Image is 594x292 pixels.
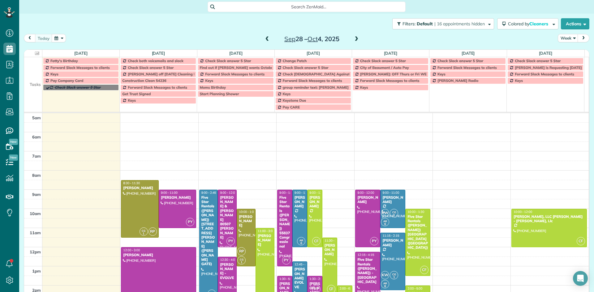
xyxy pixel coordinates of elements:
span: Default [417,21,433,27]
div: Five Star Rentals ([PERSON_NAME]) 55837 Congressional [279,195,291,249]
div: Five Star Rentals ([PERSON_NAME]) [STREET_ADDRESS][PERSON_NAME] ([PERSON_NAME] GATE) [201,195,216,266]
span: CG [240,258,243,261]
span: Get Trust Signed [122,91,151,96]
span: Check Slack answer 5 Star [128,65,174,70]
span: Forward Slack Messages to clients [283,78,342,83]
span: Cleaners [529,21,549,27]
span: Forward Slack Messages to clients [360,78,420,83]
span: 9:00 - 11:00 [382,191,399,195]
div: [PERSON_NAME] [257,234,273,247]
button: Actions [561,18,589,29]
span: Filters: [402,21,415,27]
span: group reminder text: [PERSON_NAME] [283,85,349,90]
span: CF [312,237,321,245]
span: 11am [30,230,41,235]
div: Five Star Rentals ([PERSON_NAME]) [GEOGRAPHIC_DATA] ([GEOGRAPHIC_DATA]) [407,214,428,250]
button: today [35,34,52,42]
span: Check [DEMOGRAPHIC_DATA] Against Spreadsheet [283,72,372,76]
span: 8:30 - 11:30 [123,181,140,185]
span: CF [577,237,585,245]
span: AR [383,219,387,223]
small: 6 [381,221,389,227]
span: New [9,154,18,161]
span: PY [186,218,194,226]
a: [DATE] [74,51,88,56]
span: CG [392,273,396,276]
small: 1 [238,260,245,265]
span: 11:00 - 3:00 [258,229,274,233]
div: [PERSON_NAME] [123,253,194,257]
span: 12:30 - 4:00 [220,258,237,262]
span: Start Planning Shower [200,91,239,96]
a: [DATE] [229,51,243,56]
span: Moms Birthday [200,85,226,90]
span: RP [148,227,157,236]
h2: 28 – 4, 2025 [273,36,351,42]
a: [DATE] [539,51,552,56]
span: Keys [50,72,58,76]
span: 10:00 - 12:00 [514,210,532,214]
span: Forward Slack Messages to clients [205,72,265,76]
span: 9:00 - 12:00 [220,191,237,195]
span: 9:00 - 12:00 [309,191,326,195]
small: 1 [390,212,398,218]
span: PY [370,237,378,245]
span: 1:30 - 2:30 [309,277,324,281]
span: Check Slack answer 5 Star [437,58,483,63]
span: Forward Slack Messages to clients [515,72,574,76]
span: Oct [308,35,318,43]
span: Change Patch [283,58,307,63]
div: [PERSON_NAME] [123,186,157,190]
span: Find out if [PERSON_NAME] wants October she cancels [200,65,295,70]
span: Check both voicemails and slack [128,58,183,63]
span: 11:15 - 2:15 [382,234,399,238]
span: Forward Slack Messages to clients [437,65,497,70]
span: Keys [360,85,368,90]
span: 9:00 - 11:00 [161,191,178,195]
span: 12pm [30,249,41,254]
div: [PERSON_NAME] [382,238,403,247]
span: Keys [283,91,291,96]
span: 10:00 - 1:30 [407,210,424,214]
button: prev [24,34,36,42]
span: 9:00 - 12:00 [357,191,374,195]
span: PY [226,237,235,245]
span: Pay CARE [283,105,300,109]
div: [PERSON_NAME] - EVOLVE [220,262,235,280]
div: [PERSON_NAME], LLC [PERSON_NAME] - [PERSON_NAME], Llc [513,214,585,223]
span: Pay Company Card [50,78,83,83]
span: [PERSON_NAME] off [DATE] Cleaning Restaurant [128,72,213,76]
span: RP [237,247,246,256]
button: Filters: Default | 16 appointments hidden [392,18,494,29]
span: Keystone Due [283,98,306,103]
div: [PERSON_NAME] EVOLVE [294,267,306,289]
span: CF [420,266,428,274]
small: 1 [140,231,148,237]
span: 12:00 - 3:00 [123,248,140,252]
a: Filters: Default | 16 appointments hidden [389,18,494,29]
span: CG [142,229,145,232]
div: Open Intercom Messenger [573,271,588,286]
span: 12:45 - 4:15 [295,262,311,266]
span: KW [381,271,389,279]
span: 6am [32,134,41,139]
span: 9:00 - 12:00 [295,191,311,195]
span: Sep [284,35,295,43]
span: Keys [437,72,445,76]
span: CG [392,210,396,214]
a: [DATE] [307,51,320,56]
span: Keys [128,98,136,103]
a: [DATE] [152,51,165,56]
span: 9:00 - 1:00 [279,191,294,195]
span: Check Slack answer 5 Star [515,58,561,63]
span: 8am [32,173,41,178]
span: Colored by [508,21,550,27]
button: Week [558,34,578,42]
div: [PERSON_NAME] [324,243,336,256]
small: 1 [390,274,398,280]
span: 1pm [32,269,41,273]
span: 10am [30,211,41,216]
a: [DATE] [384,51,397,56]
span: 1:30 - 5:00 [279,277,294,281]
div: [PERSON_NAME] [357,195,378,204]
